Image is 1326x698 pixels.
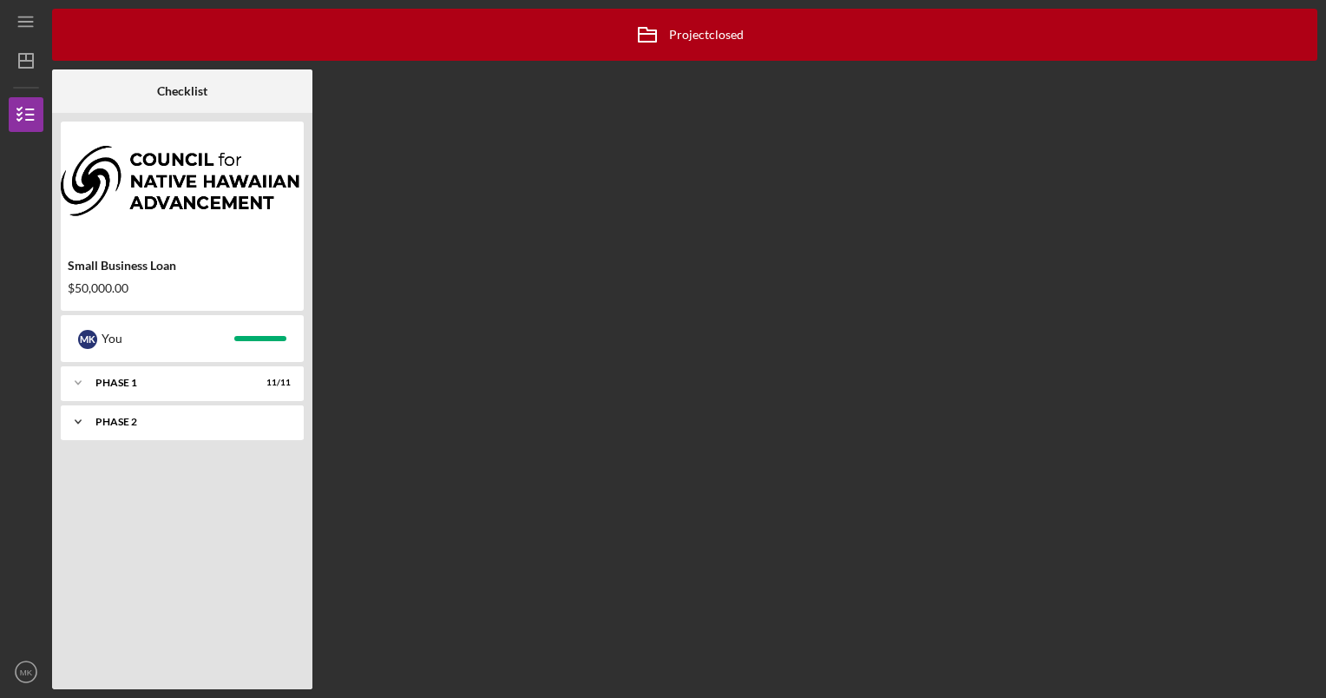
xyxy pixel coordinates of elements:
[78,330,97,349] div: M K
[626,13,744,56] div: Project closed
[20,668,33,677] text: MK
[95,378,247,388] div: Phase 1
[259,378,291,388] div: 11 / 11
[102,324,234,353] div: You
[68,259,297,273] div: Small Business Loan
[157,84,207,98] b: Checklist
[95,417,282,427] div: Phase 2
[9,655,43,689] button: MK
[68,281,297,295] div: $50,000.00
[61,130,304,234] img: Product logo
